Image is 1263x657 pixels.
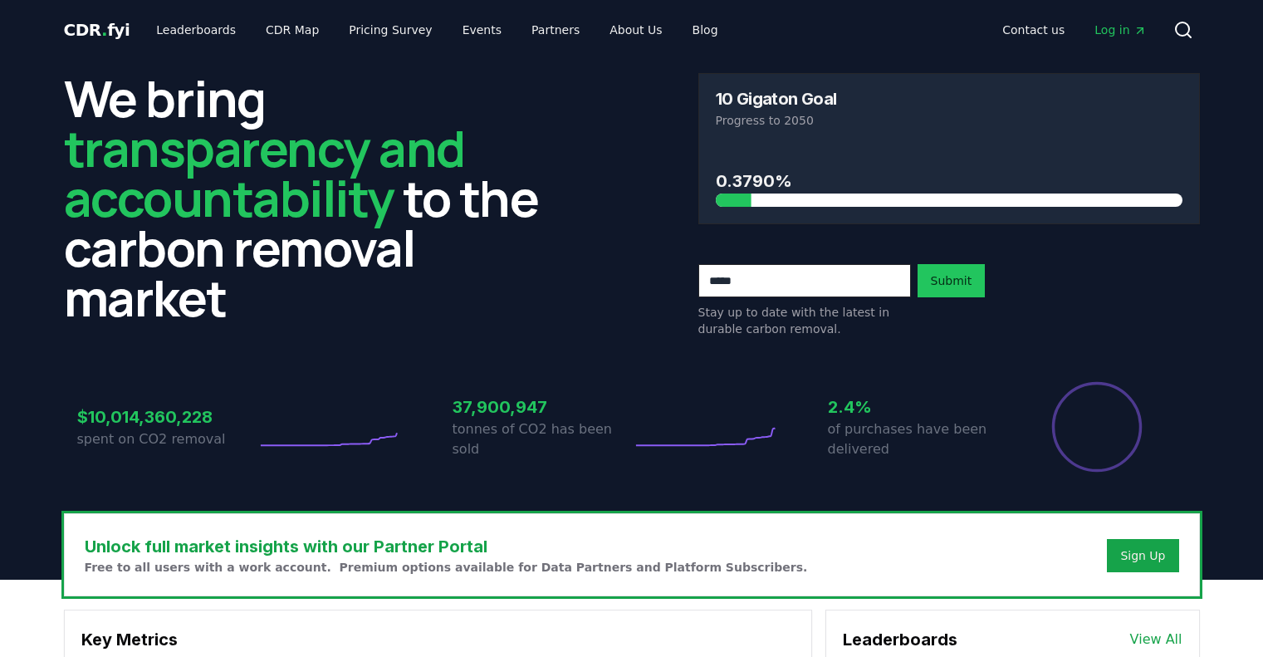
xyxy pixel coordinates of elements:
[85,534,808,559] h3: Unlock full market insights with our Partner Portal
[453,395,632,419] h3: 37,900,947
[716,112,1182,129] p: Progress to 2050
[828,419,1007,459] p: of purchases have been delivered
[449,15,515,45] a: Events
[77,429,257,449] p: spent on CO2 removal
[77,404,257,429] h3: $10,014,360,228
[1050,380,1143,473] div: Percentage of sales delivered
[252,15,332,45] a: CDR Map
[81,627,795,652] h3: Key Metrics
[85,559,808,576] p: Free to all users with a work account. Premium options available for Data Partners and Platform S...
[143,15,249,45] a: Leaderboards
[918,264,986,297] button: Submit
[1081,15,1159,45] a: Log in
[143,15,731,45] nav: Main
[518,15,593,45] a: Partners
[1130,630,1182,650] a: View All
[698,304,911,337] p: Stay up to date with the latest in durable carbon removal.
[679,15,732,45] a: Blog
[1120,547,1165,564] a: Sign Up
[843,627,957,652] h3: Leaderboards
[64,20,130,40] span: CDR fyi
[453,419,632,459] p: tonnes of CO2 has been sold
[1094,22,1146,38] span: Log in
[716,169,1182,194] h3: 0.3790%
[989,15,1159,45] nav: Main
[1107,539,1178,572] button: Sign Up
[716,91,837,107] h3: 10 Gigaton Goal
[989,15,1078,45] a: Contact us
[64,114,465,232] span: transparency and accountability
[828,395,1007,419] h3: 2.4%
[101,20,107,40] span: .
[335,15,445,45] a: Pricing Survey
[64,18,130,42] a: CDR.fyi
[596,15,675,45] a: About Us
[64,73,565,322] h2: We bring to the carbon removal market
